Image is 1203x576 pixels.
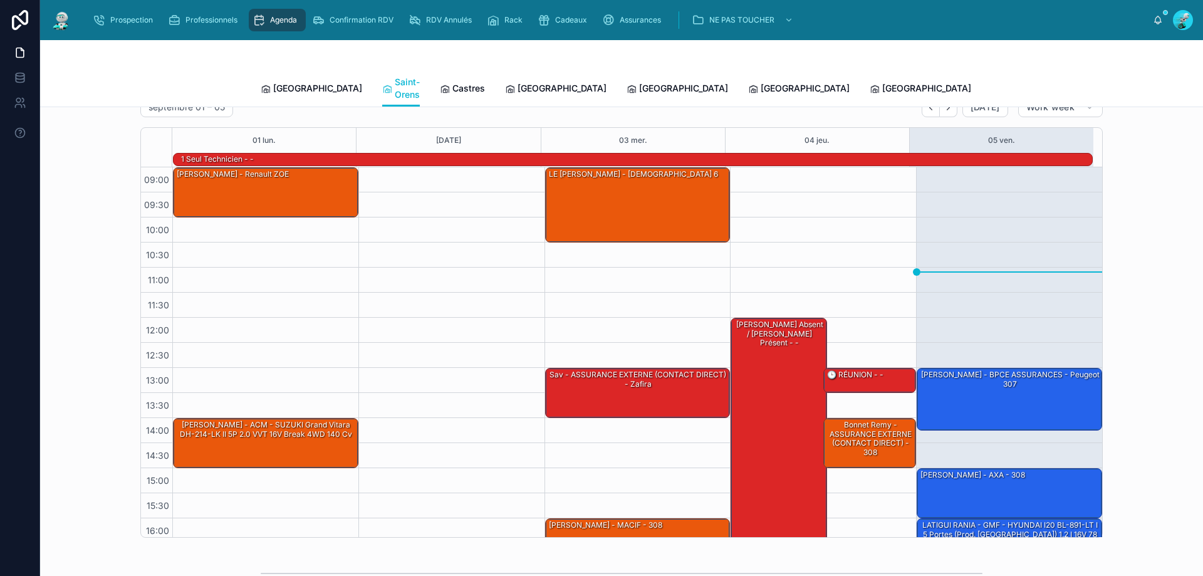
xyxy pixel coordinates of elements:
span: [DATE] [971,102,1000,113]
a: Prospection [89,9,162,31]
span: Confirmation RDV [330,15,393,25]
a: Agenda [249,9,306,31]
span: 09:30 [141,199,172,210]
span: Rack [504,15,523,25]
button: 04 jeu. [805,128,830,153]
a: [GEOGRAPHIC_DATA] [505,77,607,102]
span: 12:00 [143,325,172,335]
a: Castres [440,77,485,102]
span: 14:00 [143,425,172,436]
span: NE PAS TOUCHER [709,15,774,25]
span: [GEOGRAPHIC_DATA] [273,82,362,95]
a: [GEOGRAPHIC_DATA] [627,77,728,102]
span: RDV Annulés [426,15,472,25]
button: Work week [1018,97,1103,117]
div: [PERSON_NAME] - AXA - 308 [919,469,1026,481]
span: [GEOGRAPHIC_DATA] [761,82,850,95]
button: 01 lun. [253,128,276,153]
div: sav - ASSURANCE EXTERNE (CONTACT DIRECT) - zafira [548,369,729,390]
span: 10:00 [143,224,172,235]
span: Agenda [270,15,297,25]
span: Castres [452,82,485,95]
button: 03 mer. [619,128,647,153]
div: LATIGUI RANIA - GMF - HYUNDAI i20 BL-891-LT I 5 Portes (Prod. [GEOGRAPHIC_DATA]) 1.2 i 16V 78 cv [919,520,1101,549]
a: NE PAS TOUCHER [688,9,799,31]
span: 12:30 [143,350,172,360]
button: 05 ven. [988,128,1015,153]
div: 🕒 RÉUNION - - [824,369,915,392]
div: scrollable content [83,6,1153,34]
span: Cadeaux [555,15,587,25]
span: Work week [1026,102,1075,113]
a: Rack [483,9,531,31]
div: [PERSON_NAME] - BPCE ASSURANCES - Peugeot 307 [917,369,1101,430]
a: Cadeaux [534,9,596,31]
div: 🕒 RÉUNION - - [826,369,885,380]
a: [GEOGRAPHIC_DATA] [261,77,362,102]
a: [GEOGRAPHIC_DATA] [870,77,971,102]
span: [GEOGRAPHIC_DATA] [639,82,728,95]
div: LATIGUI RANIA - GMF - HYUNDAI i20 BL-891-LT I 5 Portes (Prod. [GEOGRAPHIC_DATA]) 1.2 i 16V 78 cv [917,519,1101,568]
div: [PERSON_NAME] - ACM - SUZUKI Grand Vitara DH-214-LK II 5P 2.0 VVT 16V Break 4WD 140 cv [174,419,358,468]
div: LE [PERSON_NAME] - [DEMOGRAPHIC_DATA] 6 [546,168,730,242]
button: [DATE] [962,97,1008,117]
div: 1 seul technicien - - [180,154,255,165]
div: [PERSON_NAME] - AXA - 308 [917,469,1101,518]
span: [GEOGRAPHIC_DATA] [518,82,607,95]
a: Confirmation RDV [308,9,402,31]
div: [PERSON_NAME] - ACM - SUZUKI Grand Vitara DH-214-LK II 5P 2.0 VVT 16V Break 4WD 140 cv [175,419,357,440]
span: 15:00 [143,475,172,486]
span: Assurances [620,15,661,25]
div: Bonnet Remy - ASSURANCE EXTERNE (CONTACT DIRECT) - 308 [824,419,915,468]
img: App logo [50,10,73,30]
h2: septembre 01 – 05 [148,101,225,113]
span: Prospection [110,15,153,25]
a: Saint-Orens [382,71,420,107]
button: Back [922,98,940,117]
span: 13:30 [143,400,172,411]
span: Saint-Orens [395,76,420,101]
span: 13:00 [143,375,172,385]
div: [PERSON_NAME] - Renault ZOE [174,168,358,217]
span: 15:30 [143,500,172,511]
div: sav - ASSURANCE EXTERNE (CONTACT DIRECT) - zafira [546,369,730,417]
div: [PERSON_NAME] absent / [PERSON_NAME] présent - - [733,319,826,348]
span: 11:30 [145,300,172,310]
button: Next [940,98,957,117]
div: [PERSON_NAME] - Renault ZOE [175,169,290,180]
div: Bonnet Remy - ASSURANCE EXTERNE (CONTACT DIRECT) - 308 [826,419,915,458]
a: Professionnels [164,9,246,31]
div: [PERSON_NAME] - BPCE ASSURANCES - Peugeot 307 [919,369,1101,390]
div: [PERSON_NAME] - MACIF - 308 [546,519,730,568]
button: [DATE] [436,128,461,153]
span: 16:00 [143,525,172,536]
a: [GEOGRAPHIC_DATA] [748,77,850,102]
span: [GEOGRAPHIC_DATA] [882,82,971,95]
span: 14:30 [143,450,172,461]
div: LE [PERSON_NAME] - [DEMOGRAPHIC_DATA] 6 [548,169,719,180]
span: 11:00 [145,275,172,285]
span: 10:30 [143,249,172,260]
a: RDV Annulés [405,9,481,31]
a: Assurances [598,9,670,31]
span: Professionnels [185,15,237,25]
div: [PERSON_NAME] - MACIF - 308 [548,520,664,531]
span: 09:00 [141,174,172,185]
